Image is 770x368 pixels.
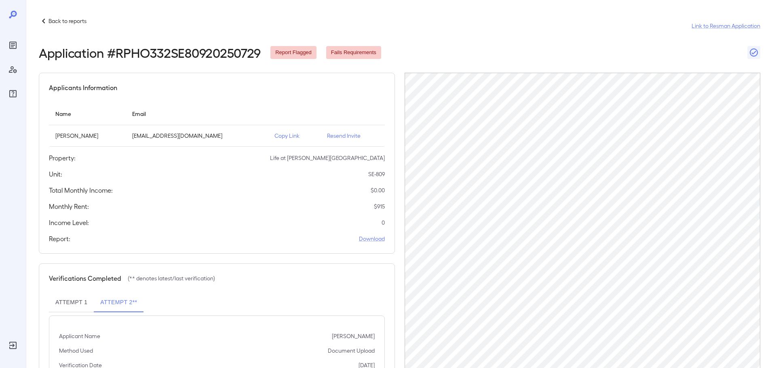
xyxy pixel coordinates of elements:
[49,234,70,244] h5: Report:
[374,202,385,210] p: $ 915
[132,132,262,140] p: [EMAIL_ADDRESS][DOMAIN_NAME]
[270,154,385,162] p: Life at [PERSON_NAME][GEOGRAPHIC_DATA]
[6,339,19,352] div: Log Out
[59,332,100,340] p: Applicant Name
[382,219,385,227] p: 0
[49,185,113,195] h5: Total Monthly Income:
[49,169,62,179] h5: Unit:
[270,49,316,57] span: Report Flagged
[94,293,143,312] button: Attempt 2**
[49,273,121,283] h5: Verifications Completed
[326,49,381,57] span: Fails Requirements
[49,218,89,227] h5: Income Level:
[49,102,385,147] table: simple table
[332,332,375,340] p: [PERSON_NAME]
[371,186,385,194] p: $ 0.00
[128,274,215,282] p: (** denotes latest/last verification)
[55,132,119,140] p: [PERSON_NAME]
[328,347,375,355] p: Document Upload
[39,45,261,60] h2: Application # RPHO332SE80920250729
[49,83,117,93] h5: Applicants Information
[49,293,94,312] button: Attempt 1
[49,102,126,125] th: Name
[747,46,760,59] button: Close Report
[49,17,86,25] p: Back to reports
[6,63,19,76] div: Manage Users
[6,39,19,52] div: Reports
[49,202,89,211] h5: Monthly Rent:
[359,235,385,243] a: Download
[49,153,76,163] h5: Property:
[126,102,268,125] th: Email
[6,87,19,100] div: FAQ
[274,132,314,140] p: Copy Link
[327,132,378,140] p: Resend Invite
[59,347,93,355] p: Method Used
[692,22,760,30] a: Link to Resman Application
[368,170,385,178] p: SE-809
